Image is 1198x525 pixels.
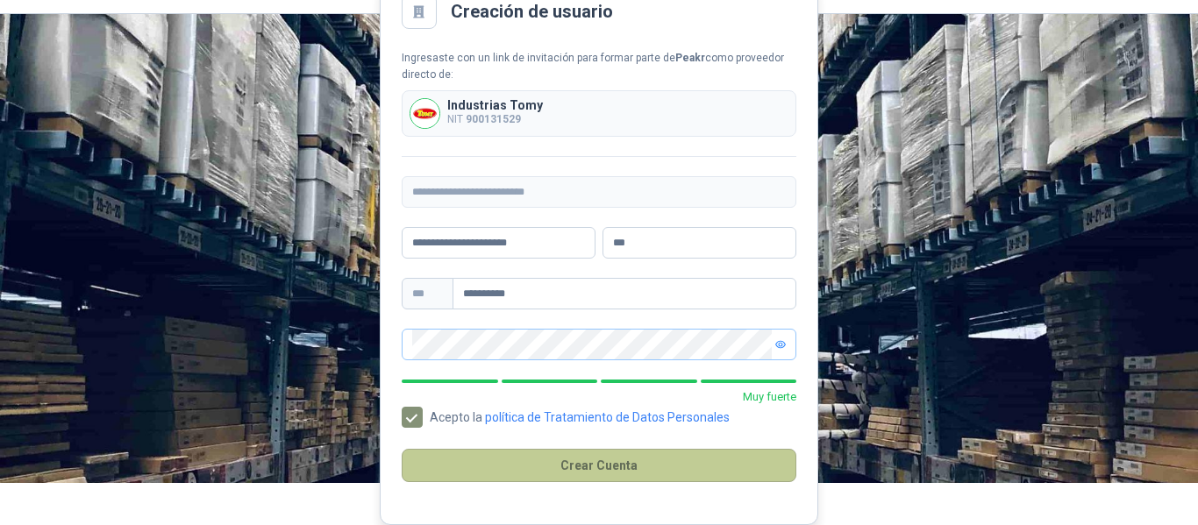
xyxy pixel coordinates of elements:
p: Industrias Tomy [447,99,543,111]
span: Acepto la [423,411,737,423]
a: política de Tratamiento de Datos Personales [485,410,730,424]
span: eye [775,339,786,350]
p: Muy fuerte [402,388,796,406]
div: Ingresaste con un link de invitación para formar parte de como proveedor directo de: [402,50,796,83]
p: NIT [447,111,543,128]
button: Crear Cuenta [402,449,796,482]
img: Company Logo [410,99,439,128]
b: Peakr [675,52,705,64]
b: 900131529 [466,113,521,125]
